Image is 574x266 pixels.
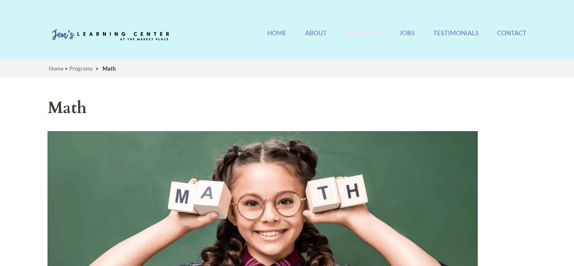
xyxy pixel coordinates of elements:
[47,96,514,120] h1: Math
[305,29,327,47] a: About
[497,29,527,47] a: Contact
[267,29,287,47] a: Home
[95,65,99,72] span: >
[345,29,381,47] a: Programs
[399,29,415,47] a: Jobs
[47,23,174,48] img: Jen's Learning Center Logo Transparent
[69,65,93,72] a: Programs
[65,65,68,72] span: >
[433,29,479,47] a: Testimonials
[49,65,63,72] a: Home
